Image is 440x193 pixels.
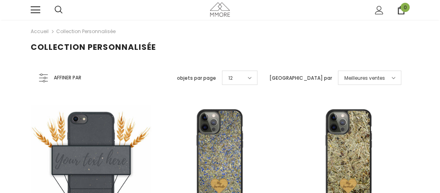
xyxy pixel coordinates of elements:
[401,3,410,12] span: 0
[269,74,332,82] label: [GEOGRAPHIC_DATA] par
[56,28,116,35] a: Collection personnalisée
[54,73,81,82] span: Affiner par
[210,2,230,16] img: Cas MMORE
[228,74,233,82] span: 12
[31,27,49,36] a: Accueil
[397,6,405,14] a: 0
[31,41,156,53] span: Collection personnalisée
[344,74,385,82] span: Meilleures ventes
[177,74,216,82] label: objets par page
